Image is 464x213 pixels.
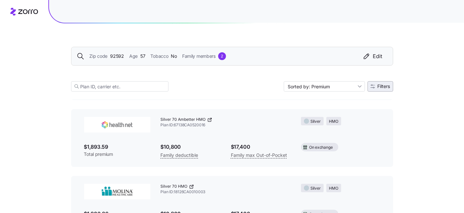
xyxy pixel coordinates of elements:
span: Filters [378,84,390,89]
span: Family max Out-of-Pocket [231,151,287,159]
img: Molina [84,184,150,199]
span: HMO [329,185,338,192]
div: Edit [363,52,382,60]
span: $10,800 [161,143,220,151]
span: On exchange [309,144,332,151]
span: $1,893.59 [84,143,150,151]
img: Health Net [84,117,150,132]
button: Edit [357,52,388,60]
span: Family members [182,53,216,60]
span: $17,400 [231,143,291,151]
span: HMO [329,119,338,125]
span: Age [129,53,138,60]
span: Family deductible [161,151,198,159]
span: 92592 [110,53,124,60]
div: 2 [218,52,226,60]
span: No [171,53,177,60]
input: Plan ID, carrier etc. [71,81,169,92]
span: Zip code [90,53,108,60]
span: Silver 70 Ambetter HMO [161,117,206,122]
span: Silver [310,119,321,125]
span: Plan ID: 18126CA0010003 [161,189,291,195]
input: Sort by [284,81,365,92]
span: Silver [310,185,321,192]
span: Tobacco [151,53,169,60]
span: Plan ID: 67138CA0520016 [161,122,291,128]
span: 57 [140,53,145,60]
button: Filters [368,81,393,92]
span: Silver 70 HMO [161,184,188,189]
span: Total premium [84,151,150,157]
